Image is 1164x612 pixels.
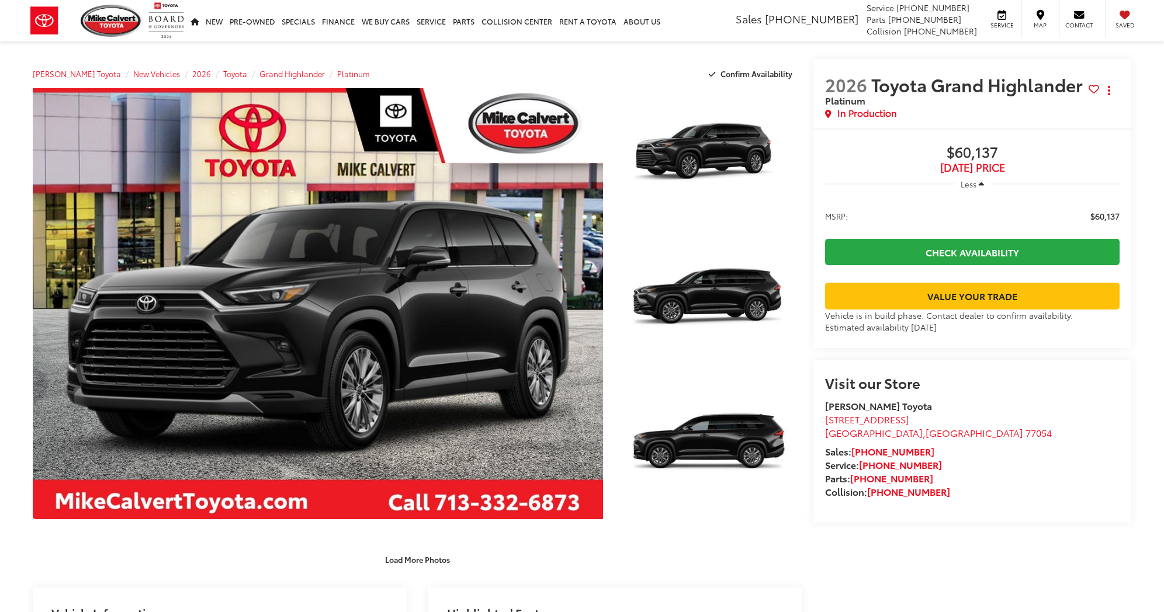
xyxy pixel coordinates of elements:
[1026,426,1052,439] span: 77054
[1090,210,1120,222] span: $60,137
[825,485,950,498] strong: Collision:
[926,426,1023,439] span: [GEOGRAPHIC_DATA]
[825,444,934,458] strong: Sales:
[720,68,792,79] span: Confirm Availability
[825,458,942,471] strong: Service:
[1099,80,1120,100] button: Actions
[961,179,976,189] span: Less
[192,68,211,79] a: 2026
[955,173,990,194] button: Less
[616,234,802,374] a: Expand Photo 2
[616,380,802,520] a: Expand Photo 3
[259,68,325,79] a: Grand Highlander
[825,210,848,222] span: MSRP:
[867,485,950,498] a: [PHONE_NUMBER]
[859,458,942,471] a: [PHONE_NUMBER]
[223,68,247,79] a: Toyota
[616,88,802,228] a: Expand Photo 1
[33,68,121,79] a: [PERSON_NAME] Toyota
[825,412,1052,439] a: [STREET_ADDRESS] [GEOGRAPHIC_DATA],[GEOGRAPHIC_DATA] 77054
[825,412,909,426] span: [STREET_ADDRESS]
[825,426,1052,439] span: ,
[825,283,1120,309] a: Value Your Trade
[825,144,1120,162] span: $60,137
[27,86,608,521] img: 2026 Toyota Grand Highlander Platinum
[765,11,858,26] span: [PHONE_NUMBER]
[825,426,923,439] span: [GEOGRAPHIC_DATA]
[702,64,802,84] button: Confirm Availability
[825,72,867,97] span: 2026
[867,25,902,37] span: Collision
[888,13,961,25] span: [PHONE_NUMBER]
[825,162,1120,173] span: [DATE] PRICE
[133,68,180,79] a: New Vehicles
[81,5,143,37] img: Mike Calvert Toyota
[614,232,803,375] img: 2026 Toyota Grand Highlander Platinum
[337,68,370,79] a: Platinum
[33,88,603,519] a: Expand Photo 0
[850,471,933,485] a: [PHONE_NUMBER]
[867,13,886,25] span: Parts
[825,93,865,107] span: Platinum
[1065,21,1093,29] span: Contact
[989,21,1015,29] span: Service
[736,11,762,26] span: Sales
[871,72,1087,97] span: Toyota Grand Highlander
[825,471,933,485] strong: Parts:
[825,399,932,412] strong: [PERSON_NAME] Toyota
[1027,21,1053,29] span: Map
[1112,21,1138,29] span: Saved
[614,378,803,521] img: 2026 Toyota Grand Highlander Platinum
[867,2,894,13] span: Service
[825,375,1120,390] h2: Visit our Store
[825,239,1120,265] a: Check Availability
[1108,86,1110,95] span: dropdown dots
[825,310,1120,333] div: Vehicle is in build phase. Contact dealer to confirm availability. Estimated availability [DATE]
[837,106,897,120] span: In Production
[904,25,977,37] span: [PHONE_NUMBER]
[377,549,458,569] button: Load More Photos
[851,444,934,458] a: [PHONE_NUMBER]
[896,2,969,13] span: [PHONE_NUMBER]
[614,86,803,229] img: 2026 Toyota Grand Highlander Platinum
